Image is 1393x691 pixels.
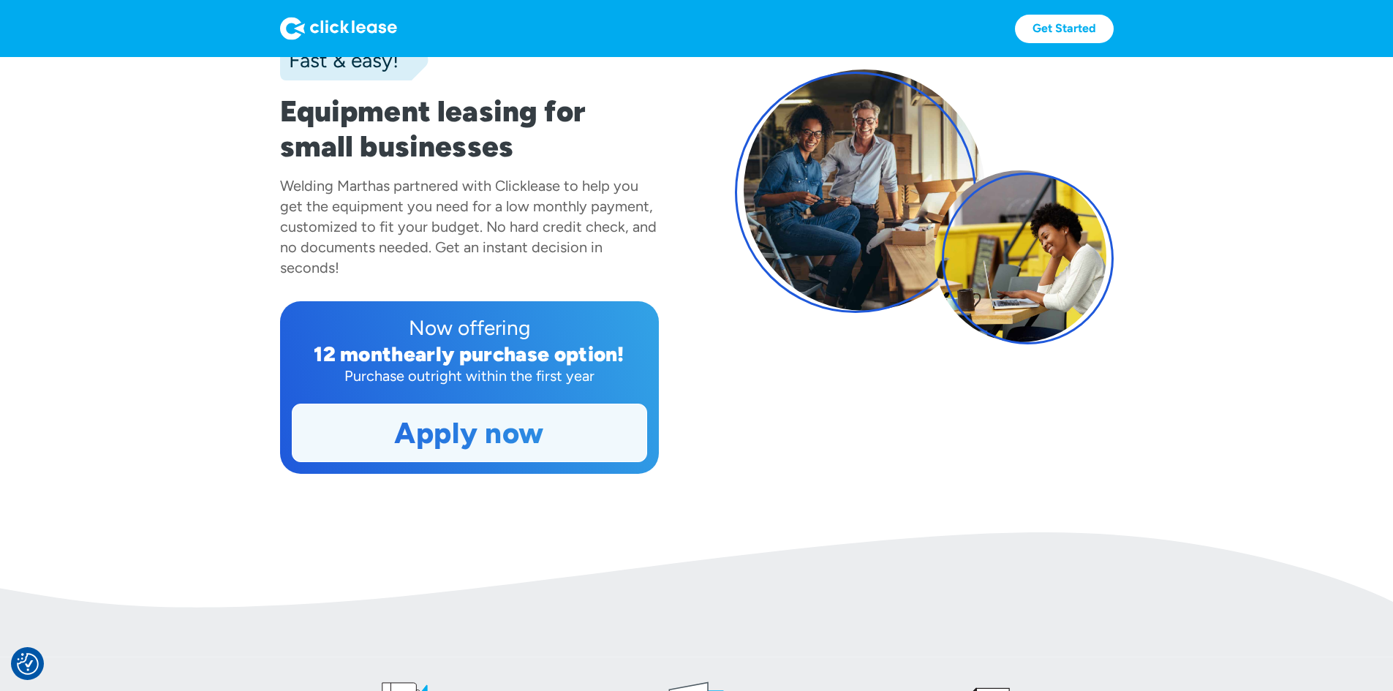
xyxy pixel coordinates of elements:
div: Fast & easy! [280,45,399,75]
div: has partnered with Clicklease to help you get the equipment you need for a low monthly payment, c... [280,177,657,276]
img: A woman sitting at her computer outside. [935,170,1106,342]
img: Revisit consent button [17,653,39,675]
div: Purchase outright within the first year [292,366,647,386]
a: Get Started [1015,15,1114,43]
div: Now offering [292,313,647,342]
button: Consent Preferences [17,653,39,675]
img: A man and a woman sitting in a warehouse or shipping center. [744,69,985,311]
div: Welding Mart [280,177,368,195]
div: 12 month [314,341,404,366]
h1: Equipment leasing for small businesses [280,94,659,164]
div: early purchase option! [404,341,624,366]
img: Logo [280,17,397,40]
a: Apply now [292,404,646,461]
